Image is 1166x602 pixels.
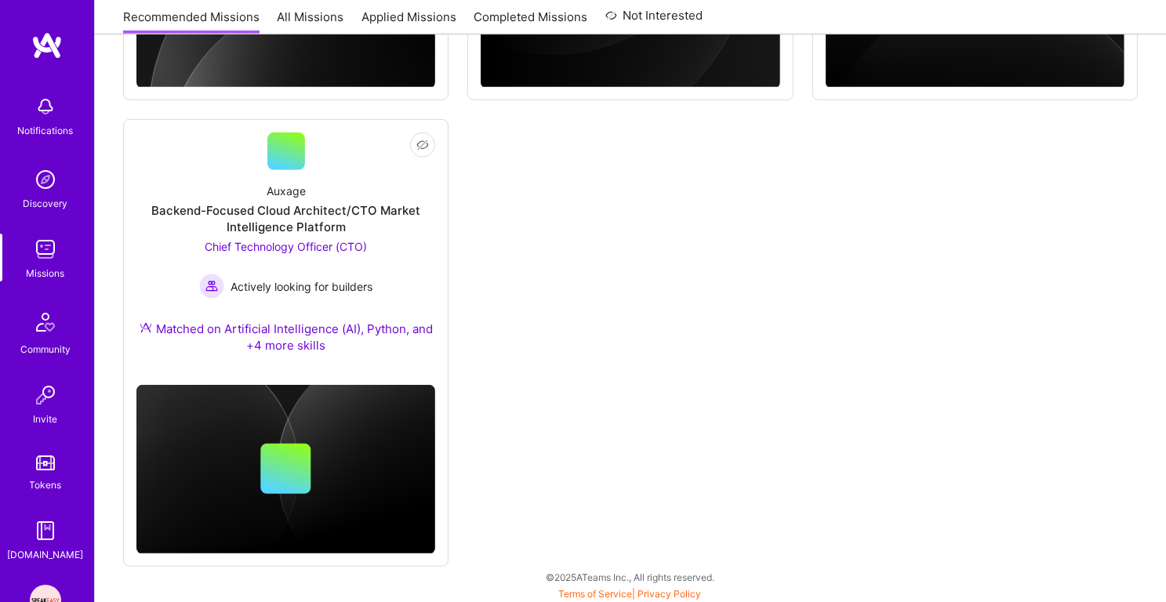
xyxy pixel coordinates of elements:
img: Actively looking for builders [199,274,224,299]
img: Community [27,303,64,341]
a: AuxageBackend-Focused Cloud Architect/CTO Market Intelligence PlatformChief Technology Officer (C... [136,132,435,372]
img: discovery [30,164,61,195]
img: Invite [30,379,61,411]
div: [DOMAIN_NAME] [8,546,84,563]
div: Tokens [30,477,62,493]
a: Terms of Service [559,588,633,600]
i: icon EyeClosed [416,139,429,151]
div: Missions [27,265,65,281]
span: | [559,588,702,600]
img: guide book [30,515,61,546]
img: cover [136,385,435,554]
img: bell [30,91,61,122]
img: Ateam Purple Icon [140,321,152,334]
a: Applied Missions [361,9,456,34]
span: Actively looking for builders [231,278,372,295]
div: Backend-Focused Cloud Architect/CTO Market Intelligence Platform [136,202,435,235]
a: Privacy Policy [638,588,702,600]
img: tokens [36,455,55,470]
div: © 2025 ATeams Inc., All rights reserved. [94,557,1166,597]
a: Recommended Missions [123,9,260,34]
img: teamwork [30,234,61,265]
a: Not Interested [605,6,703,34]
a: All Missions [278,9,344,34]
div: Community [20,341,71,357]
div: Auxage [267,183,306,199]
div: Matched on Artificial Intelligence (AI), Python, and +4 more skills [136,321,435,354]
div: Invite [34,411,58,427]
div: Notifications [18,122,74,139]
img: logo [31,31,63,60]
div: Discovery [24,195,68,212]
a: Completed Missions [474,9,588,34]
span: Chief Technology Officer (CTO) [205,240,367,253]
